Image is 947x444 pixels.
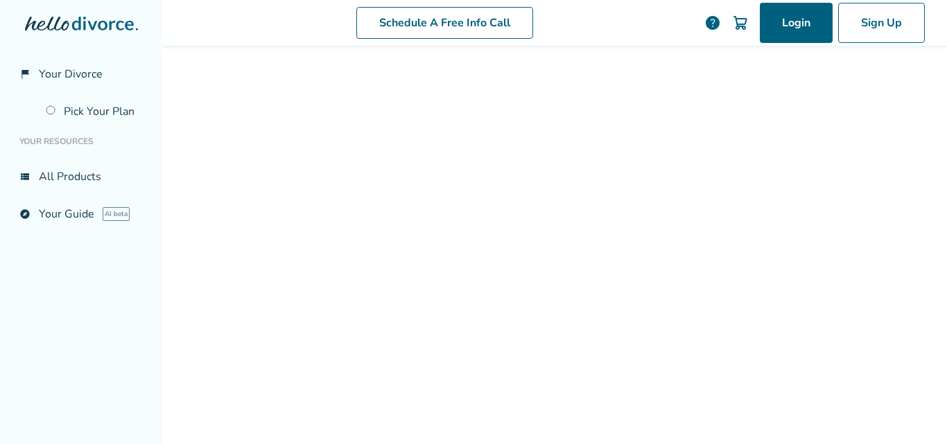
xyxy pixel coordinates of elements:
a: view_listAll Products [11,161,152,193]
img: Cart [732,15,749,31]
li: Your Resources [11,127,152,155]
a: Login [760,3,833,43]
a: Pick Your Plan [37,96,152,127]
a: Sign Up [838,3,925,43]
span: view_list [19,171,31,182]
a: flag_2Your Divorce [11,58,152,90]
span: AI beta [103,207,130,221]
a: Schedule A Free Info Call [356,7,533,39]
a: exploreYour GuideAI beta [11,198,152,230]
a: help [704,15,721,31]
span: Your Divorce [39,66,103,82]
span: explore [19,208,31,220]
span: flag_2 [19,69,31,80]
